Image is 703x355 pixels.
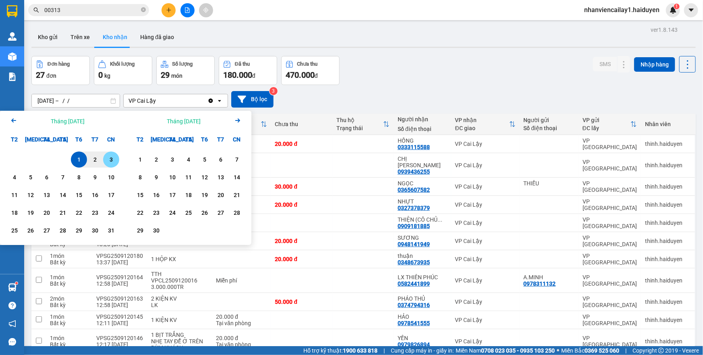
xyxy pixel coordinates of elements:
div: 1 [135,155,146,164]
div: VP [GEOGRAPHIC_DATA] [583,295,637,308]
div: Tháng [DATE] [51,117,85,125]
th: Toggle SortBy [579,114,641,135]
div: Choose Thứ Ba, tháng 09 2 2025. It's available. [148,152,164,168]
div: Choose Thứ Hai, tháng 09 22 2025. It's available. [132,205,148,221]
span: đơn [46,73,56,79]
div: 21 [231,190,243,200]
div: 5 [25,172,36,182]
span: Chưa : [68,54,87,62]
div: Choose Thứ Hai, tháng 09 8 2025. It's available. [132,169,148,185]
div: thinh.haiduyen [645,299,691,305]
button: Khối lượng0kg [94,56,152,85]
div: QUYẾN [69,26,151,36]
div: Choose Chủ Nhật, tháng 09 21 2025. It's available. [229,187,245,203]
div: 12 [25,190,36,200]
div: 4 [183,155,194,164]
div: 0386670807 [69,36,151,47]
div: thinh.haiduyen [645,256,691,262]
div: VP [GEOGRAPHIC_DATA] [583,137,637,150]
div: VP Cai Lậy [455,183,516,190]
div: 31 [106,226,117,235]
span: Gửi: [7,8,19,16]
div: VP [GEOGRAPHIC_DATA] [583,198,637,211]
div: Choose Chủ Nhật, tháng 08 10 2025. It's available. [103,169,119,185]
span: nhanviencailay1.haiduyen [578,5,666,15]
button: Hàng đã giao [134,27,180,47]
div: [MEDICAL_DATA] [23,131,39,147]
div: 22 [73,208,85,218]
div: Choose Thứ Tư, tháng 09 10 2025. It's available. [164,169,180,185]
div: Choose Chủ Nhật, tháng 09 14 2025. It's available. [229,169,245,185]
div: NGỌC [398,180,447,187]
div: Choose Thứ Sáu, tháng 09 5 2025. It's available. [197,152,213,168]
div: Choose Thứ Hai, tháng 09 15 2025. It's available. [132,187,148,203]
div: VPSG2509120164 [96,274,143,280]
span: question-circle [8,302,16,309]
div: Choose Chủ Nhật, tháng 09 7 2025. It's available. [229,152,245,168]
div: 12:58 [DATE] [96,302,143,308]
div: 22 [135,208,146,218]
div: 0948141949 [398,241,430,247]
div: thinh.haiduyen [645,238,691,244]
div: thinh.haiduyen [645,220,691,226]
div: 11 [9,190,20,200]
div: 25 [183,208,194,218]
div: Choose Thứ Hai, tháng 08 11 2025. It's available. [6,187,23,203]
div: Khối lượng [110,61,135,67]
div: Bất kỳ [50,302,88,308]
div: Choose Chủ Nhật, tháng 08 17 2025. It's available. [103,187,119,203]
div: Choose Thứ Bảy, tháng 08 2 2025. It's available. [87,152,103,168]
div: VP [GEOGRAPHIC_DATA] [583,235,637,247]
div: THIỆN (CÔ CHỦ KS QUỲNH DUY) [398,216,447,223]
div: 5 [199,155,210,164]
button: Kho gửi [31,27,64,47]
button: Bộ lọc [231,91,274,108]
div: Nhân viên [645,121,691,127]
div: 1 món [50,253,88,259]
div: thinh.haiduyen [645,162,691,168]
svg: open [216,98,223,104]
div: 20 [215,190,226,200]
div: ver 1.8.143 [651,25,678,34]
div: 20.000 đ [275,201,328,208]
div: 12 [199,172,210,182]
img: logo-vxr [7,5,17,17]
div: Choose Thứ Ba, tháng 08 26 2025. It's available. [23,222,39,239]
span: file-add [185,7,190,13]
div: Choose Thứ Năm, tháng 08 14 2025. It's available. [55,187,71,203]
div: Choose Thứ Sáu, tháng 08 29 2025. It's available. [71,222,87,239]
div: 20.000 [68,52,151,63]
div: SƯƠNG [398,235,447,241]
div: Choose Thứ Bảy, tháng 09 6 2025. It's available. [213,152,229,168]
div: 24 [106,208,117,218]
div: Choose Thứ Bảy, tháng 08 23 2025. It's available. [87,205,103,221]
div: T6 [197,131,213,147]
div: Choose Thứ Tư, tháng 09 17 2025. It's available. [164,187,180,203]
img: warehouse-icon [8,283,17,292]
div: 1 món [50,313,88,320]
div: Bất kỳ [50,280,88,287]
button: caret-down [684,3,698,17]
div: Trạng thái [336,125,383,131]
div: VP Cai Lậy [129,97,156,105]
div: 20.000 đ [275,238,328,244]
button: Số lượng29món [156,56,215,85]
span: kg [104,73,110,79]
div: 6 [41,172,52,182]
div: 28 [231,208,243,218]
span: 27 [36,70,45,80]
div: [MEDICAL_DATA] [148,131,164,147]
div: thuận [398,253,447,259]
div: 3 [167,155,178,164]
div: 16 [89,190,101,200]
div: 18 [183,190,194,200]
div: 0374794316 [398,302,430,308]
div: Choose Thứ Ba, tháng 09 30 2025. It's available. [148,222,164,239]
div: Choose Thứ Tư, tháng 08 20 2025. It's available. [39,205,55,221]
div: Choose Chủ Nhật, tháng 08 24 2025. It's available. [103,205,119,221]
div: ĐC lấy [583,125,630,131]
div: 21 [57,208,68,218]
div: 26 [25,226,36,235]
div: 8 [135,172,146,182]
div: 0348673935 [398,259,430,266]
